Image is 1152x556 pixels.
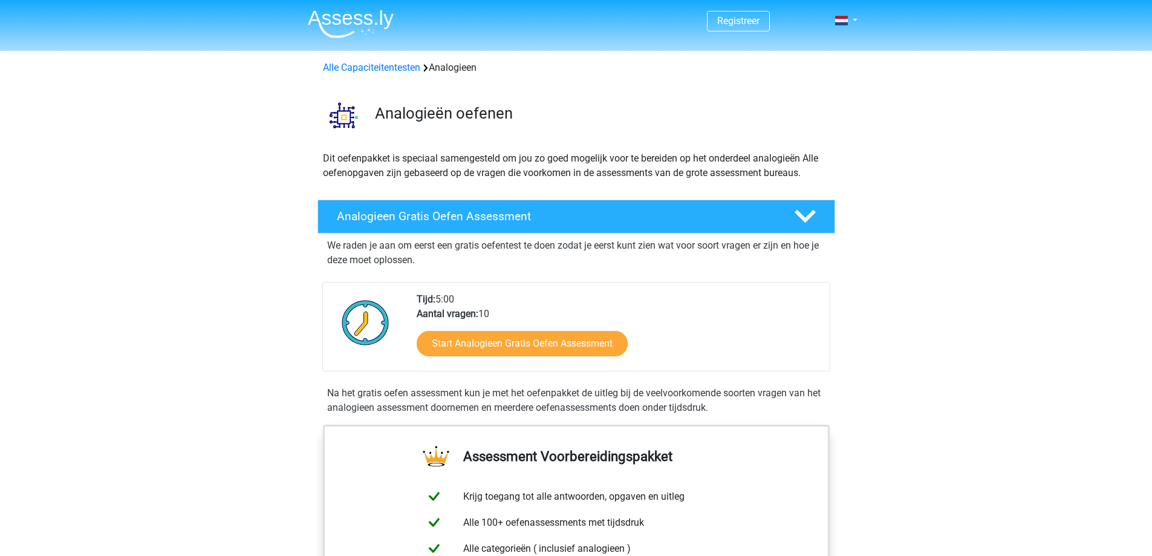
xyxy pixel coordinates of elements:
h3: Analogieën oefenen [375,104,825,123]
a: Registreer [717,15,760,27]
img: Assessly [308,10,394,38]
h4: Analogieen Gratis Oefen Assessment [337,209,775,223]
div: Analogieen [318,61,835,75]
a: Start Analogieen Gratis Oefen Assessment [417,331,628,356]
b: Tijd: [417,293,435,305]
p: We raden je aan om eerst een gratis oefentest te doen zodat je eerst kunt zien wat voor soort vra... [327,238,825,267]
div: Na het gratis oefen assessment kun je met het oefenpakket de uitleg bij de veelvoorkomende soorte... [322,386,830,415]
p: Dit oefenpakket is speciaal samengesteld om jou zo goed mogelijk voor te bereiden op het onderdee... [323,151,830,180]
b: Aantal vragen: [417,308,478,319]
a: Alle Capaciteitentesten [323,62,420,73]
img: analogieen [318,90,369,141]
div: 5:00 10 [408,292,829,371]
img: Klok [335,292,396,353]
a: Analogieen Gratis Oefen Assessment [313,200,840,234]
